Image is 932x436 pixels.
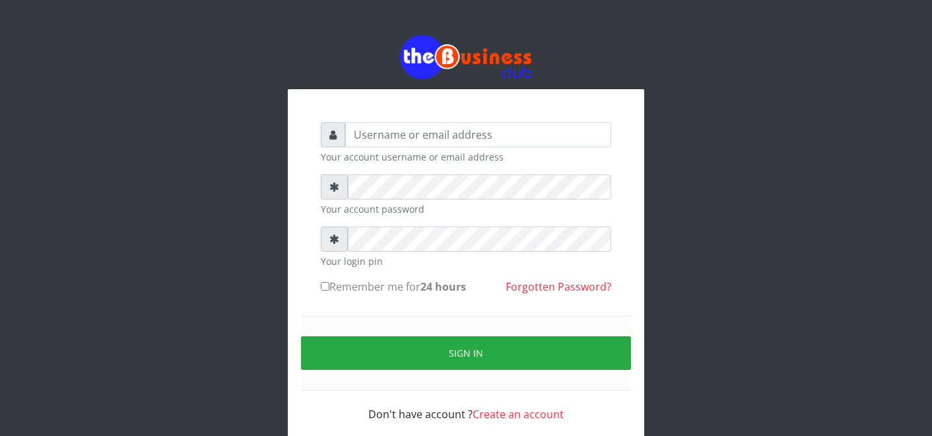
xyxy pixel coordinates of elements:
label: Remember me for [321,279,466,295]
small: Your login pin [321,254,611,268]
input: Remember me for24 hours [321,282,329,291]
a: Forgotten Password? [506,279,611,294]
b: 24 hours [420,279,466,294]
a: Create an account [473,407,564,421]
button: Sign in [301,336,631,370]
div: Don't have account ? [321,390,611,422]
input: Username or email address [345,122,611,147]
small: Your account username or email address [321,150,611,164]
small: Your account password [321,202,611,216]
